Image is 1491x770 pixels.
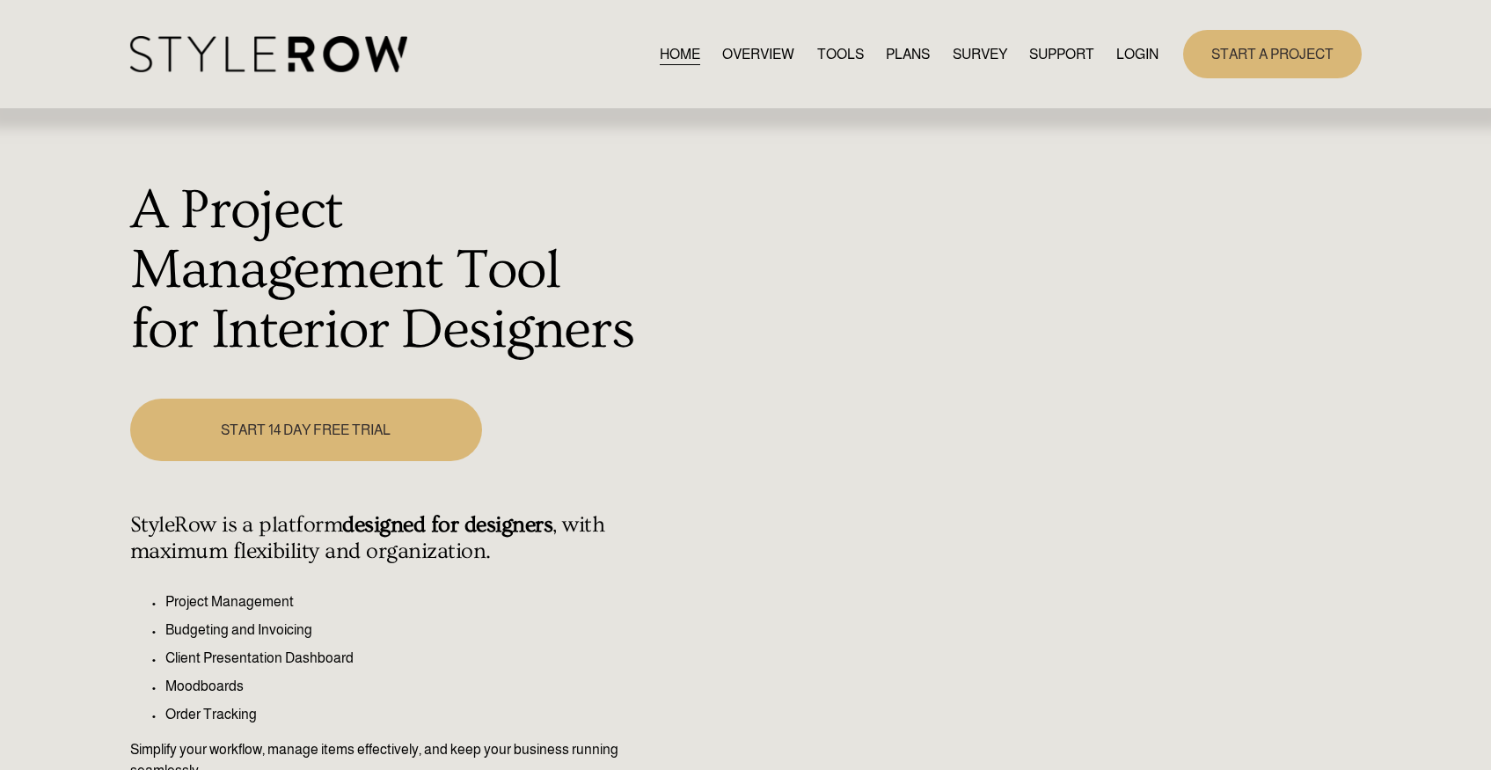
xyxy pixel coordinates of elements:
p: Project Management [165,591,638,612]
a: START A PROJECT [1183,30,1362,78]
h1: A Project Management Tool for Interior Designers [130,181,638,360]
p: Budgeting and Invoicing [165,620,638,641]
span: SUPPORT [1029,44,1094,65]
p: Order Tracking [165,704,638,725]
h4: StyleRow is a platform , with maximum flexibility and organization. [130,512,638,565]
a: SURVEY [953,42,1007,66]
a: folder dropdown [1029,42,1094,66]
a: START 14 DAY FREE TRIAL [130,399,482,461]
p: Client Presentation Dashboard [165,648,638,669]
strong: designed for designers [342,512,552,538]
a: TOOLS [817,42,864,66]
p: Moodboards [165,676,638,697]
a: HOME [660,42,700,66]
a: OVERVIEW [722,42,794,66]
a: PLANS [886,42,930,66]
a: LOGIN [1116,42,1158,66]
img: StyleRow [130,36,407,72]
